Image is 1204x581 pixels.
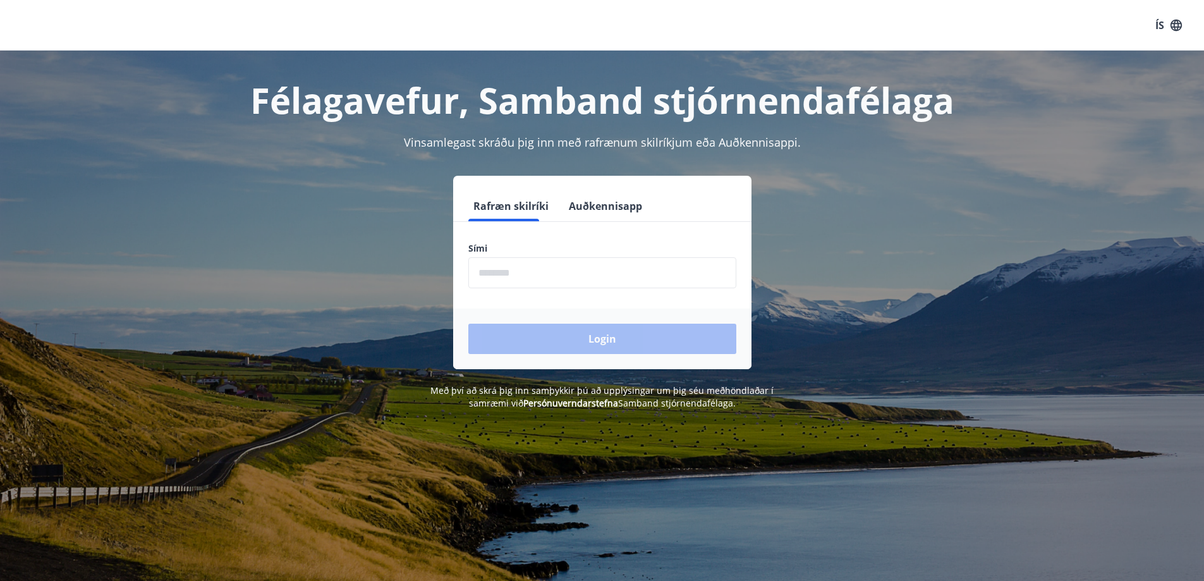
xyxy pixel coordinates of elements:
a: Persónuverndarstefna [523,397,618,409]
button: Rafræn skilríki [468,191,554,221]
button: ÍS [1148,14,1189,37]
button: Auðkennisapp [564,191,647,221]
span: Vinsamlegast skráðu þig inn með rafrænum skilríkjum eða Auðkennisappi. [404,135,801,150]
label: Sími [468,242,736,255]
h1: Félagavefur, Samband stjórnendafélaga [162,76,1042,124]
span: Með því að skrá þig inn samþykkir þú að upplýsingar um þig séu meðhöndlaðar í samræmi við Samband... [430,384,774,409]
